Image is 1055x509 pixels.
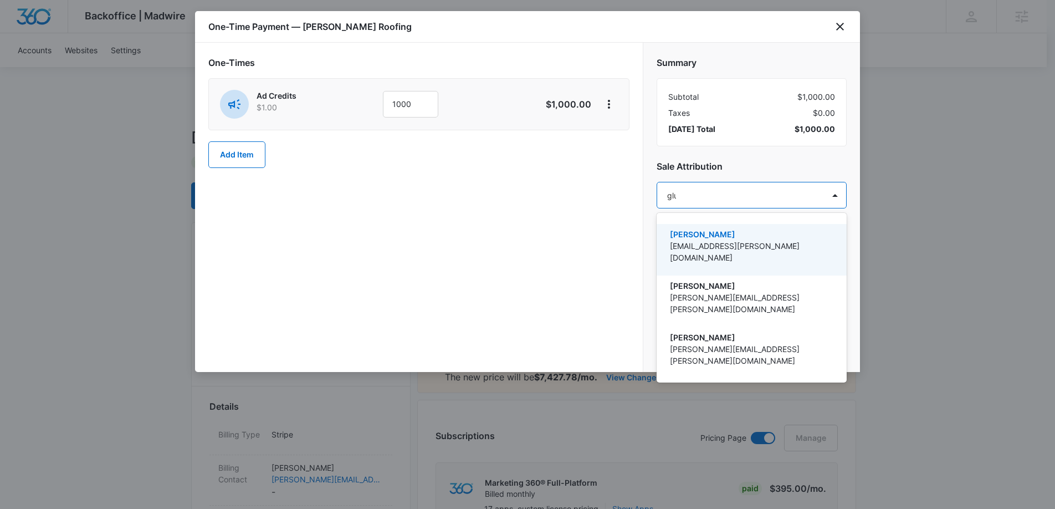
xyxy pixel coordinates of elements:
p: [PERSON_NAME] [670,228,831,240]
p: [PERSON_NAME] [670,280,831,292]
p: [PERSON_NAME][EMAIL_ADDRESS][PERSON_NAME][DOMAIN_NAME] [670,292,831,315]
p: [EMAIL_ADDRESS][PERSON_NAME][DOMAIN_NAME] [670,240,831,263]
p: [PERSON_NAME] [670,332,831,343]
p: [PERSON_NAME][EMAIL_ADDRESS][PERSON_NAME][DOMAIN_NAME] [670,343,831,367]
